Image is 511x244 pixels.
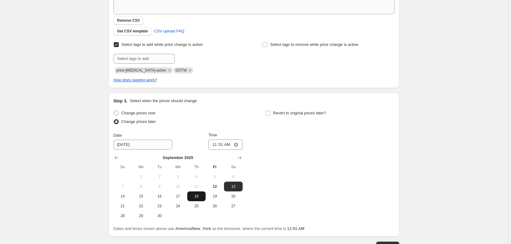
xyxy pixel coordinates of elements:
[153,184,166,189] span: 9
[224,182,242,191] button: Saturday September 13 2025
[176,68,187,72] span: DOTW
[150,211,169,221] button: Tuesday September 30 2025
[226,165,240,169] span: Sa
[190,194,203,199] span: 18
[273,111,326,115] span: Revert to original prices later?
[112,153,121,162] button: Show previous month, August 2025
[114,27,152,35] button: Get CSV template
[153,174,166,179] span: 2
[208,204,222,209] span: 26
[226,194,240,199] span: 20
[224,191,242,201] button: Saturday September 20 2025
[187,162,206,172] th: Thursday
[117,29,148,34] span: Get CSV template
[206,191,224,201] button: Friday September 19 2025
[153,213,166,218] span: 30
[150,26,188,36] a: CSV upload FAQ
[116,165,129,169] span: Su
[153,204,166,209] span: 23
[134,204,148,209] span: 22
[169,182,187,191] button: Wednesday September 10 2025
[132,191,150,201] button: Monday September 15 2025
[134,184,148,189] span: 8
[224,172,242,182] button: Saturday September 6 2025
[134,213,148,218] span: 29
[226,184,240,189] span: 13
[187,68,193,73] button: Remove DOTW
[121,119,156,124] span: Change prices later
[114,201,132,211] button: Sunday September 21 2025
[208,184,222,189] span: 12
[116,204,129,209] span: 21
[187,172,206,182] button: Thursday September 4 2025
[130,98,197,104] p: Select when the prices should change
[171,165,185,169] span: We
[121,111,155,115] span: Change prices now
[208,133,217,137] span: Time
[171,174,185,179] span: 3
[287,226,304,231] b: 11:51 AM
[190,174,203,179] span: 4
[208,174,222,179] span: 5
[150,182,169,191] button: Tuesday September 9 2025
[132,172,150,182] button: Monday September 1 2025
[190,184,203,189] span: 11
[226,174,240,179] span: 6
[208,139,243,150] input: 12:00
[224,201,242,211] button: Saturday September 27 2025
[114,98,128,104] h2: Step 3.
[132,201,150,211] button: Monday September 22 2025
[206,162,224,172] th: Friday
[117,68,166,72] span: price-change-job-active
[187,201,206,211] button: Thursday September 25 2025
[134,194,148,199] span: 15
[206,201,224,211] button: Friday September 26 2025
[175,226,211,231] b: America/New_York
[114,140,172,150] input: 9/12/2025
[132,211,150,221] button: Monday September 29 2025
[169,191,187,201] button: Wednesday September 17 2025
[150,172,169,182] button: Tuesday September 2 2025
[235,153,244,162] button: Show next month, October 2025
[114,226,304,231] span: Dates and times shown above use as the timezone, where the current time is
[132,182,150,191] button: Monday September 8 2025
[187,182,206,191] button: Thursday September 11 2025
[171,194,185,199] span: 17
[169,172,187,182] button: Wednesday September 3 2025
[153,194,166,199] span: 16
[132,162,150,172] th: Monday
[150,162,169,172] th: Tuesday
[114,54,175,64] input: Select tags to add
[114,191,132,201] button: Sunday September 14 2025
[206,172,224,182] button: Friday September 5 2025
[153,165,166,169] span: Tu
[114,182,132,191] button: Sunday September 7 2025
[226,204,240,209] span: 27
[190,204,203,209] span: 25
[121,42,203,47] span: Select tags to add while price change is active
[117,18,140,23] span: Remove CSV
[206,182,224,191] button: Today Friday September 12 2025
[116,213,129,218] span: 28
[134,174,148,179] span: 1
[154,28,184,34] span: CSV upload FAQ
[114,211,132,221] button: Sunday September 28 2025
[167,68,172,73] button: Remove price-change-job-active
[171,204,185,209] span: 24
[150,201,169,211] button: Tuesday September 23 2025
[116,184,129,189] span: 7
[116,194,129,199] span: 14
[208,194,222,199] span: 19
[171,184,185,189] span: 10
[114,162,132,172] th: Sunday
[187,191,206,201] button: Thursday September 18 2025
[190,165,203,169] span: Th
[114,78,157,82] a: How does tagging work?
[150,191,169,201] button: Tuesday September 16 2025
[169,162,187,172] th: Wednesday
[169,201,187,211] button: Wednesday September 24 2025
[208,165,222,169] span: Fr
[270,42,358,47] span: Select tags to remove while price change is active
[114,133,122,138] span: Date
